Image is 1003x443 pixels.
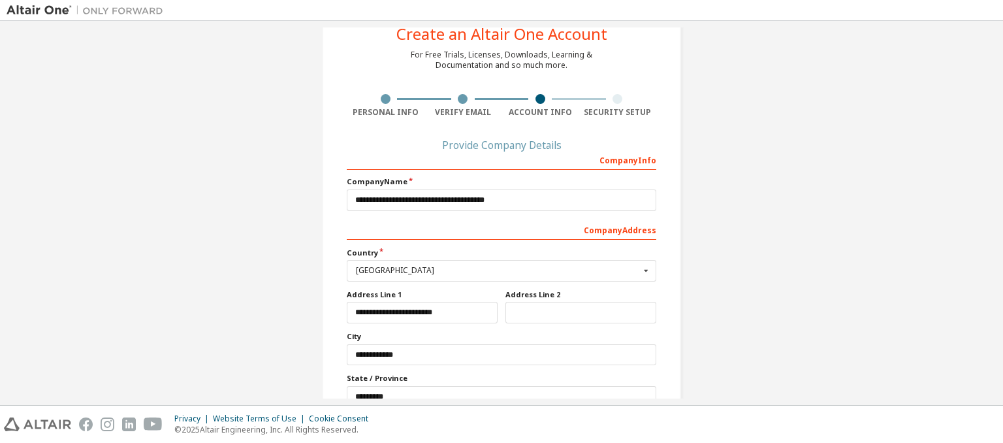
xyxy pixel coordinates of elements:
img: instagram.svg [101,418,114,431]
div: [GEOGRAPHIC_DATA] [356,267,640,274]
label: City [347,331,656,342]
div: Company Info [347,149,656,170]
img: facebook.svg [79,418,93,431]
label: Country [347,248,656,258]
label: Company Name [347,176,656,187]
div: Personal Info [347,107,424,118]
div: Verify Email [424,107,502,118]
div: Provide Company Details [347,141,656,149]
label: Address Line 2 [505,289,656,300]
div: Company Address [347,219,656,240]
img: Altair One [7,4,170,17]
div: Website Terms of Use [213,414,309,424]
label: State / Province [347,373,656,384]
label: Address Line 1 [347,289,498,300]
div: Privacy [174,414,213,424]
img: linkedin.svg [122,418,136,431]
img: altair_logo.svg [4,418,71,431]
div: Security Setup [579,107,657,118]
p: © 2025 Altair Engineering, Inc. All Rights Reserved. [174,424,376,435]
div: For Free Trials, Licenses, Downloads, Learning & Documentation and so much more. [411,50,592,71]
div: Account Info [501,107,579,118]
div: Create an Altair One Account [396,26,607,42]
img: youtube.svg [144,418,163,431]
div: Cookie Consent [309,414,376,424]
